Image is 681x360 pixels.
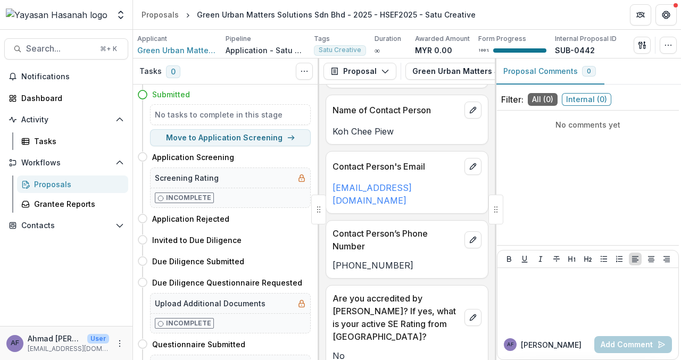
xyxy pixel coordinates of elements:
button: Search... [4,38,128,60]
p: Form Progress [478,34,526,44]
div: Proposals [142,9,179,20]
button: Align Left [629,253,642,265]
span: Satu Creative [319,46,361,54]
span: Workflows [21,158,111,168]
a: Grantee Reports [17,195,128,213]
div: Dashboard [21,93,120,104]
span: 0 [587,68,591,75]
h5: No tasks to complete in this stage [155,109,306,120]
button: Toggle View Cancelled Tasks [296,63,313,80]
button: Get Help [655,4,677,26]
span: Notifications [21,72,124,81]
button: Ordered List [613,253,626,265]
h4: Application Screening [152,152,234,163]
a: [EMAIL_ADDRESS][DOMAIN_NAME] [333,182,412,206]
div: ⌘ + K [98,43,119,55]
a: Dashboard [4,89,128,107]
p: Contact Person’s Phone Number [333,227,460,253]
p: MYR 0.00 [415,45,452,56]
div: Green Urban Matters Solutions Sdn Bhd - 2025 - HSEF2025 - Satu Creative [197,9,476,20]
button: edit [464,102,481,119]
p: Duration [375,34,401,44]
p: [PERSON_NAME] [521,339,582,350]
a: Green Urban Matters Solutions Sdn Bhd [137,45,217,56]
p: Internal Proposal ID [555,34,617,44]
button: More [113,337,126,350]
p: Name of Contact Person [333,104,460,116]
p: Pipeline [226,34,251,44]
span: Search... [26,44,94,54]
h4: Invited to Due Diligence [152,235,242,246]
button: Bullet List [597,253,610,265]
h4: Questionnaire Submitted [152,339,245,350]
div: Grantee Reports [34,198,120,210]
span: 0 [166,65,180,78]
button: Align Right [660,253,673,265]
p: Contact Person's Email [333,160,460,173]
a: Proposals [137,7,183,22]
h4: Due Diligence Questionnaire Requested [152,277,302,288]
p: 100 % [478,47,489,54]
button: Proposal [323,63,396,80]
p: Tags [314,34,330,44]
p: ∞ [375,45,380,56]
a: Proposals [17,175,128,193]
p: Incomplete [166,319,211,328]
button: Align Center [645,253,658,265]
button: Strike [550,253,563,265]
div: Proposals [34,179,120,190]
p: [EMAIL_ADDRESS][DOMAIN_NAME] [28,344,109,354]
nav: breadcrumb [137,7,480,22]
button: Partners [630,4,651,26]
p: Incomplete [166,193,211,203]
p: Application - Satu Creative [226,45,305,56]
p: Ahmad [PERSON_NAME] [PERSON_NAME] [28,333,83,344]
button: edit [464,231,481,248]
button: Add Comment [594,336,672,353]
h4: Submitted [152,89,190,100]
p: SUB-0442 [555,45,595,56]
p: Filter: [501,93,524,106]
div: Tasks [34,136,120,147]
p: [PHONE_NUMBER] [333,259,481,272]
span: Internal ( 0 ) [562,93,611,106]
button: Bold [503,253,516,265]
button: Underline [518,253,531,265]
button: Heading 1 [566,253,578,265]
p: Are you accredited by [PERSON_NAME]? If yes, what is your active SE Rating from [GEOGRAPHIC_DATA]? [333,292,460,343]
span: All ( 0 ) [528,93,558,106]
button: Italicize [534,253,547,265]
p: Applicant [137,34,167,44]
div: Ahmad Afif Fahmi Ahmad Faizal [507,342,514,347]
h4: Application Rejected [152,213,229,224]
button: Heading 2 [582,253,594,265]
a: Tasks [17,132,128,150]
button: Open entity switcher [113,4,128,26]
p: User [87,334,109,344]
button: Proposal Comments [495,58,604,85]
div: Ahmad Afif Fahmi Ahmad Faizal [11,340,19,347]
p: Koh Chee Piew [333,125,481,138]
p: No comments yet [501,119,675,130]
button: Open Contacts [4,217,128,234]
h5: Upload Additional Documents [155,298,265,309]
span: Activity [21,115,111,124]
button: edit [464,309,481,326]
button: Notifications [4,68,128,85]
button: edit [464,158,481,175]
h5: Screening Rating [155,172,219,183]
button: Open Activity [4,111,128,128]
p: Awarded Amount [415,34,470,44]
button: Move to Application Screening [150,129,311,146]
h3: Tasks [139,67,162,76]
img: Yayasan Hasanah logo [6,9,107,21]
button: Open Workflows [4,154,128,171]
span: Contacts [21,221,111,230]
h4: Due Diligence Submitted [152,256,244,267]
